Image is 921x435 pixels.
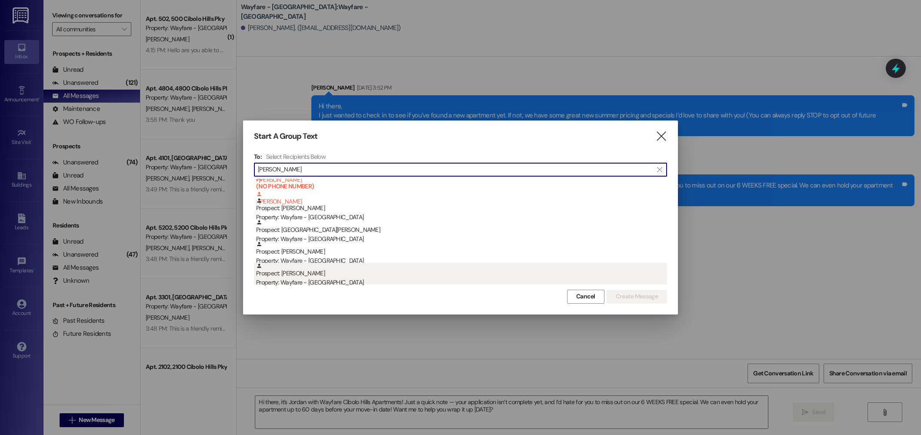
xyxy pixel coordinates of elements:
[258,164,653,176] input: Search for any contact or apartment
[256,256,667,265] div: Property: Wayfare - [GEOGRAPHIC_DATA]
[254,219,667,241] div: Prospect: [GEOGRAPHIC_DATA][PERSON_NAME]Property: Wayfare - [GEOGRAPHIC_DATA]
[256,176,667,190] b: (NO PHONE NUMBER)
[256,263,667,288] div: Prospect: [PERSON_NAME]
[254,176,667,197] div: (NO PHONE NUMBER) : [PERSON_NAME]
[254,153,262,161] h3: To:
[254,263,667,284] div: Prospect: [PERSON_NAME]Property: Wayfare - [GEOGRAPHIC_DATA]
[655,132,667,141] i: 
[256,213,667,222] div: Property: Wayfare - [GEOGRAPHIC_DATA]
[256,176,667,207] div: : [PERSON_NAME]
[607,290,667,304] button: Create Message
[254,241,667,263] div: Prospect: [PERSON_NAME]Property: Wayfare - [GEOGRAPHIC_DATA]
[256,219,667,244] div: Prospect: [GEOGRAPHIC_DATA][PERSON_NAME]
[616,292,658,301] span: Create Message
[567,290,604,304] button: Cancel
[254,131,317,141] h3: Start A Group Text
[653,163,667,176] button: Clear text
[256,197,667,222] div: Prospect: [PERSON_NAME]
[256,234,667,244] div: Property: Wayfare - [GEOGRAPHIC_DATA]
[657,166,662,173] i: 
[254,197,667,219] div: Prospect: [PERSON_NAME]Property: Wayfare - [GEOGRAPHIC_DATA]
[256,241,667,266] div: Prospect: [PERSON_NAME]
[266,153,326,161] h4: Select Recipients Below
[576,292,595,301] span: Cancel
[256,278,667,287] div: Property: Wayfare - [GEOGRAPHIC_DATA]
